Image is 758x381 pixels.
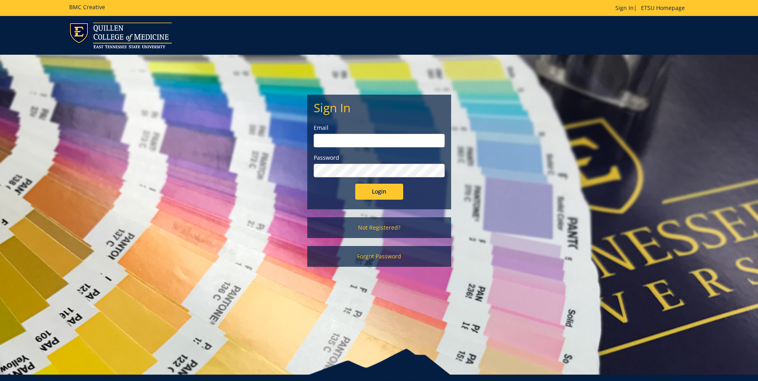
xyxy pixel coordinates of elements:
[615,4,689,12] p: |
[314,124,445,132] label: Email
[355,184,403,200] input: Login
[314,154,445,162] label: Password
[307,246,451,267] a: Forgot Password
[637,4,689,12] a: ETSU Homepage
[615,4,634,12] a: Sign In
[69,4,105,10] h5: BMC Creative
[314,101,445,114] h2: Sign In
[69,22,172,48] img: ETSU logo
[307,217,451,238] a: Not Registered?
